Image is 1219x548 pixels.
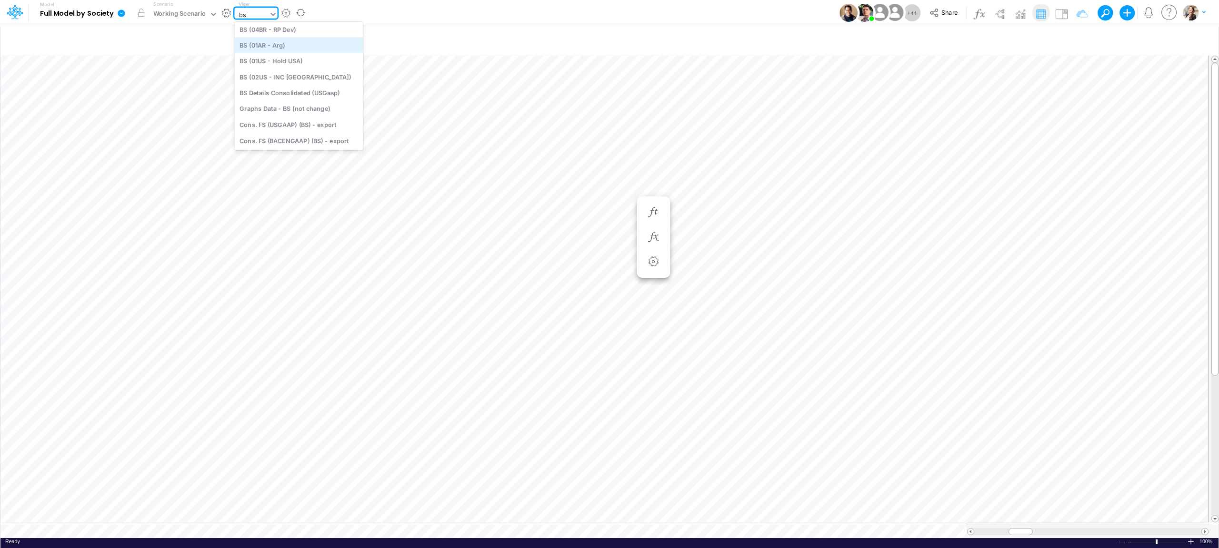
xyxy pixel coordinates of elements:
div: BS (02US - INC [GEOGRAPHIC_DATA]) [235,69,363,85]
label: View [239,0,250,8]
div: BS (04BR - RP Dev) [235,21,363,37]
div: Graphs Data - BS (not change) [235,101,363,117]
div: Cons. FS (BACENGAAP) (BS) - export [235,133,363,148]
button: Share [925,6,964,20]
img: User Image Icon [839,4,858,22]
span: Share [941,9,958,16]
input: Type a title here [9,30,1011,49]
div: Zoom Out [1119,538,1126,546]
a: Notifications [1143,7,1154,18]
span: Ready [5,538,20,544]
label: Scenario [153,0,173,8]
div: BS (01US - Hold USA) [235,53,363,69]
img: User Image Icon [884,2,906,23]
div: Zoom In [1187,538,1195,545]
div: Cons. FS (USGAAP) (BS) - export [235,117,363,132]
div: Zoom [1128,538,1187,545]
b: Full Model by Society [40,10,114,18]
span: + 44 [907,10,917,16]
div: Working Scenario [153,9,206,20]
div: Zoom level [1199,538,1214,545]
div: BS (01AR - Arg) [235,37,363,53]
label: Model [40,2,54,8]
div: Zoom [1156,539,1158,544]
div: In Ready mode [5,538,20,545]
div: BS Details Consolidated (USGaap) [235,85,363,100]
img: User Image Icon [869,2,890,23]
span: 100% [1199,538,1214,545]
img: User Image Icon [855,4,873,22]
